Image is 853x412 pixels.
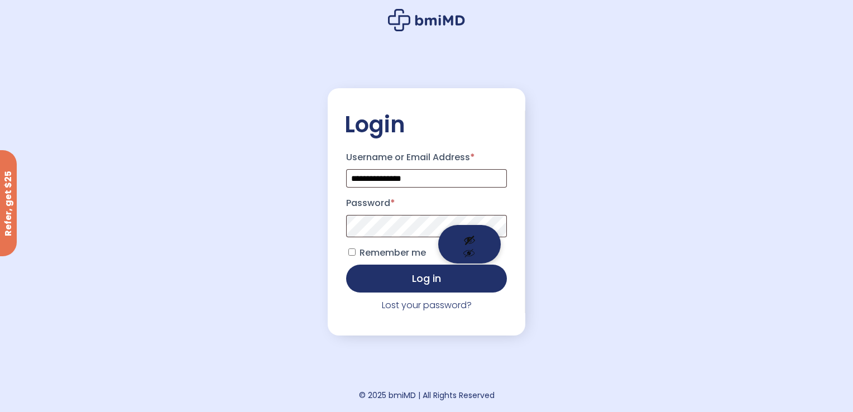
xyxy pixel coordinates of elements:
span: Remember me [360,246,426,259]
button: Show password [438,225,501,264]
div: © 2025 bmiMD | All Rights Reserved [359,387,495,403]
input: Remember me [348,248,356,256]
label: Password [346,194,507,212]
label: Username or Email Address [346,148,507,166]
a: Lost your password? [382,299,472,312]
h2: Login [344,111,509,138]
button: Log in [346,265,507,293]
